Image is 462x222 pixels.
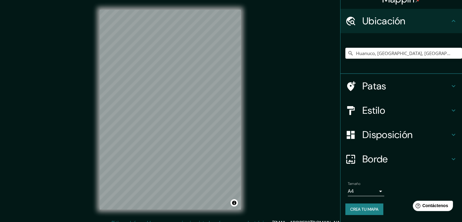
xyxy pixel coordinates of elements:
font: Disposición [362,128,412,141]
font: Ubicación [362,15,406,27]
div: Borde [341,147,462,171]
font: Patas [362,80,386,92]
div: Ubicación [341,9,462,33]
font: Borde [362,153,388,165]
canvas: Mapa [100,10,241,210]
font: Estilo [362,104,385,117]
div: Patas [341,74,462,98]
font: Tamaño [348,181,360,186]
iframe: Lanzador de widgets de ayuda [408,198,455,215]
button: Activar o desactivar atribución [231,199,238,206]
font: Crea tu mapa [350,206,378,212]
div: Estilo [341,98,462,123]
div: Disposición [341,123,462,147]
font: A4 [348,188,354,194]
div: A4 [348,186,384,196]
button: Crea tu mapa [345,203,383,215]
input: Elige tu ciudad o zona [345,48,462,59]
